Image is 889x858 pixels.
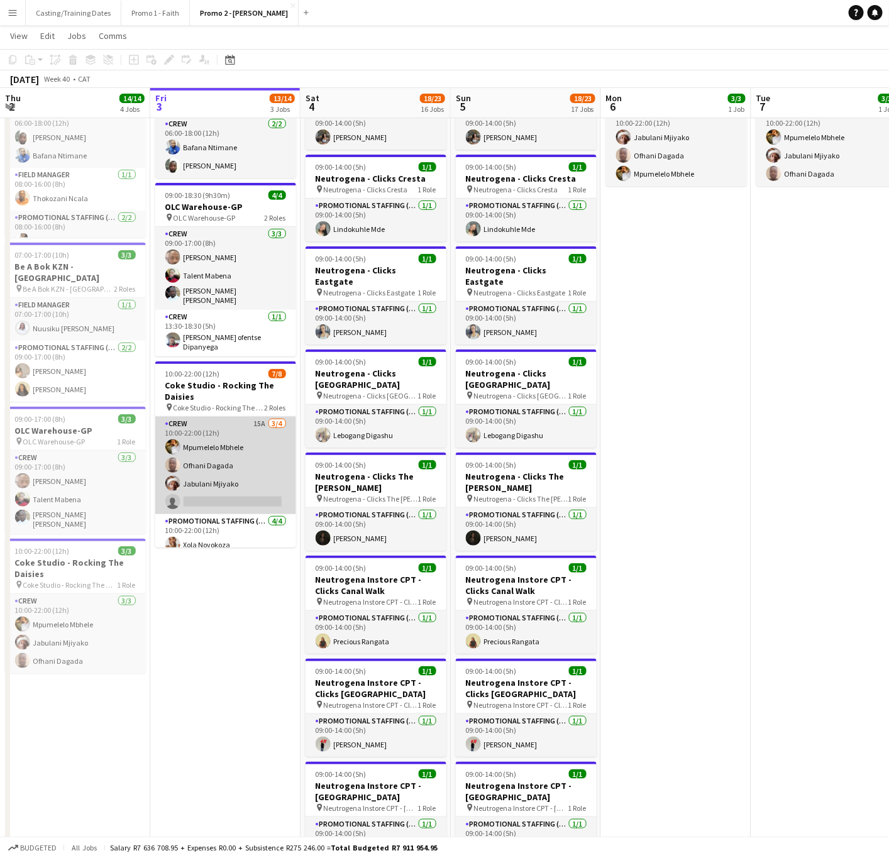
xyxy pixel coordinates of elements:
span: 7/8 [268,369,286,378]
span: 1/1 [569,666,587,676]
span: Tue [756,92,771,104]
span: Edit [40,30,55,41]
span: Be A Bok KZN - [GEOGRAPHIC_DATA] [23,284,114,294]
span: Coke Studio - Rocking The Daisies [23,580,118,590]
h3: Neutrogena - Clicks [GEOGRAPHIC_DATA] [306,368,446,390]
span: 2 [3,99,21,114]
span: 09:00-14:00 (5h) [466,563,517,573]
app-job-card: 10:00-22:00 (12h)3/3Coke Studio - Rocking The Daisies Coke Studio - Rocking The Daisies1 RoleCrew... [606,52,747,186]
span: Sat [306,92,319,104]
span: 1/1 [419,666,436,676]
app-card-role: Crew2/206:00-18:00 (12h)Bafana Ntimane[PERSON_NAME] [155,117,296,178]
span: 4/4 [268,190,286,200]
h3: OLC Warehouse-GP [155,201,296,212]
span: Neutrogena - Clicks Eastgate [474,288,566,297]
app-job-card: 09:00-14:00 (5h)1/1Neutrogena - Clicks The [PERSON_NAME] Neutrogena - Clicks The [PERSON_NAME]1 R... [306,453,446,551]
h3: Coke Studio - Rocking The Daisies [155,380,296,402]
app-job-card: 09:00-14:00 (5h)1/1Neutrogena Instore CPT - Clicks [GEOGRAPHIC_DATA] Neutrogena Instore CPT - Cli... [306,659,446,757]
span: 1 Role [118,437,136,446]
h3: Neutrogena - Clicks Eastgate [456,265,597,287]
button: Casting/Training Dates [26,1,121,25]
span: Neutrogena - Clicks [GEOGRAPHIC_DATA] [324,391,418,400]
span: Jobs [67,30,86,41]
app-job-card: 09:00-14:00 (5h)1/1Neutrogena - Clicks Cresta Neutrogena - Clicks Cresta1 RolePromotional Staffin... [306,155,446,241]
span: Neutrogena Instore CPT - [GEOGRAPHIC_DATA] [324,803,418,813]
div: 09:00-18:30 (9h30m)4/4OLC Warehouse-GP OLC Warehouse-GP2 RolesCrew3/309:00-17:00 (8h)[PERSON_NAME... [155,183,296,356]
app-card-role: Promotional Staffing (Brand Ambassadors)1/109:00-14:00 (5h)[PERSON_NAME] [306,508,446,551]
span: 3/3 [118,546,136,556]
span: 14/14 [119,94,145,103]
span: 3/3 [118,250,136,260]
span: 09:00-14:00 (5h) [466,460,517,470]
app-card-role: Promotional Staffing (Brand Ambassadors)1/109:00-14:00 (5h)[PERSON_NAME] [456,302,597,344]
app-job-card: 09:00-14:00 (5h)1/1Neutrogena - Clicks Eastgate Neutrogena - Clicks Eastgate1 RolePromotional Sta... [456,246,597,344]
app-job-card: 09:00-14:00 (5h)1/1Neutrogena - Clicks [GEOGRAPHIC_DATA] Neutrogena - Clicks [GEOGRAPHIC_DATA]1 R... [456,349,597,448]
span: Neutrogena Instore CPT - Clicks [GEOGRAPHIC_DATA] [474,700,568,710]
app-card-role: Promotional Staffing (Brand Ambassadors)1/109:00-14:00 (5h)Precious Rangata [456,611,597,654]
span: 1 Role [418,494,436,503]
span: 1/1 [569,769,587,779]
app-job-card: 09:00-14:00 (5h)1/1Neutrogena Instore CPT - Clicks Canal Walk Neutrogena Instore CPT - Clicks Can... [456,556,597,654]
span: Week 40 [41,74,73,84]
app-card-role: Crew1/113:30-18:30 (5h)[PERSON_NAME] ofentse Dipanyega [155,310,296,356]
span: 09:00-14:00 (5h) [316,563,367,573]
span: Neutrogena Instore CPT - Clicks Canal Walk [474,597,568,607]
h3: Neutrogena Instore CPT - [GEOGRAPHIC_DATA] [456,780,597,803]
app-card-role: Promotional Staffing (Brand Ambassadors)1/109:00-14:00 (5h)[PERSON_NAME] [306,107,446,150]
span: 2 Roles [114,284,136,294]
app-card-role: Promotional Staffing (Brand Ambassadors)4/410:00-22:00 (12h)Xola Novokoza [155,514,296,615]
span: Comms [99,30,127,41]
span: Fri [155,92,167,104]
h3: OLC Warehouse-GP [5,425,146,436]
span: 09:00-14:00 (5h) [466,162,517,172]
app-job-card: 09:00-17:00 (8h)3/3OLC Warehouse-GP OLC Warehouse-GP1 RoleCrew3/309:00-17:00 (8h)[PERSON_NAME]Tal... [5,407,146,534]
span: 2 Roles [265,213,286,223]
app-card-role: Promotional Staffing (Brand Ambassadors)1/109:00-14:00 (5h)Lindokuhle Mde [456,199,597,241]
span: 1/1 [419,254,436,263]
app-job-card: 09:00-14:00 (5h)1/1Neutrogena Instore CPT - Clicks [GEOGRAPHIC_DATA] Neutrogena Instore CPT - Cli... [456,659,597,757]
app-card-role: Promotional Staffing (Brand Ambassadors)1/109:00-14:00 (5h)Lebogang Digashu [306,405,446,448]
span: 13/14 [270,94,295,103]
span: Neutrogena Instore CPT - Clicks Canal Walk [324,597,418,607]
app-card-role: Promotional Staffing (Brand Ambassadors)1/109:00-14:00 (5h)Precious Rangata [306,611,446,654]
span: All jobs [69,843,99,852]
app-card-role: Promotional Staffing (Brand Ambassadors)1/109:00-14:00 (5h)[PERSON_NAME] [306,714,446,757]
div: 10:00-22:00 (12h)3/3Coke Studio - Rocking The Daisies Coke Studio - Rocking The Daisies1 RoleCrew... [5,539,146,673]
div: 09:00-14:00 (5h)1/1Neutrogena - Clicks [GEOGRAPHIC_DATA] Neutrogena - Clicks [GEOGRAPHIC_DATA]1 R... [306,349,446,448]
app-job-card: 10:00-22:00 (12h)7/8Coke Studio - Rocking The Daisies Coke Studio - Rocking The Daisies2 RolesCre... [155,361,296,547]
a: Comms [94,28,132,44]
h3: Be A Bok KZN - [GEOGRAPHIC_DATA] [5,261,146,283]
span: 1/1 [569,357,587,366]
div: Salary R7 636 708.95 + Expenses R0.00 + Subsistence R275 246.00 = [110,843,438,852]
app-card-role: Promotional Staffing (Brand Ambassadors)1/109:00-14:00 (5h)Lebogang Digashu [456,405,597,448]
span: 1/1 [419,563,436,573]
span: 1/1 [569,460,587,470]
h3: Neutrogena - Clicks [GEOGRAPHIC_DATA] [456,368,597,390]
span: 1 Role [418,700,436,710]
span: 1/1 [569,162,587,172]
app-card-role: Crew2/206:00-18:00 (12h)[PERSON_NAME]Bafana Ntimane [5,107,146,168]
div: 4 Jobs [120,104,144,114]
span: 09:00-14:00 (5h) [466,666,517,676]
app-card-role: Promotional Staffing (Brand Ambassadors)1/109:00-14:00 (5h)[PERSON_NAME] [306,302,446,344]
span: Neutrogena - Clicks The [PERSON_NAME] [324,494,418,503]
div: [DATE] [10,73,39,85]
span: 09:00-14:00 (5h) [316,769,367,779]
app-job-card: 07:00-17:00 (10h)3/3Be A Bok KZN - [GEOGRAPHIC_DATA] Be A Bok KZN - [GEOGRAPHIC_DATA]2 RolesField... [5,243,146,402]
span: 18/23 [570,94,595,103]
h3: Neutrogena Instore CPT - [GEOGRAPHIC_DATA] [306,780,446,803]
app-job-card: 09:00-14:00 (5h)1/1Neutrogena - Clicks Eastgate Neutrogena - Clicks Eastgate1 RolePromotional Sta... [306,246,446,344]
div: 06:00-18:00 (12h)5/5The Ordinary - [GEOGRAPHIC_DATA] The Ordinary - [GEOGRAPHIC_DATA]3 RolesCrew2... [5,52,146,238]
span: Neutrogena - Clicks [GEOGRAPHIC_DATA] [474,391,568,400]
span: Thu [5,92,21,104]
app-card-role: Crew3/309:00-17:00 (8h)[PERSON_NAME]Talent Mabena[PERSON_NAME] [PERSON_NAME] [155,227,296,310]
h3: Neutrogena - Clicks Eastgate [306,265,446,287]
a: Jobs [62,28,91,44]
span: 09:00-14:00 (5h) [316,666,367,676]
span: 3/3 [728,94,746,103]
span: 09:00-14:00 (5h) [316,460,367,470]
